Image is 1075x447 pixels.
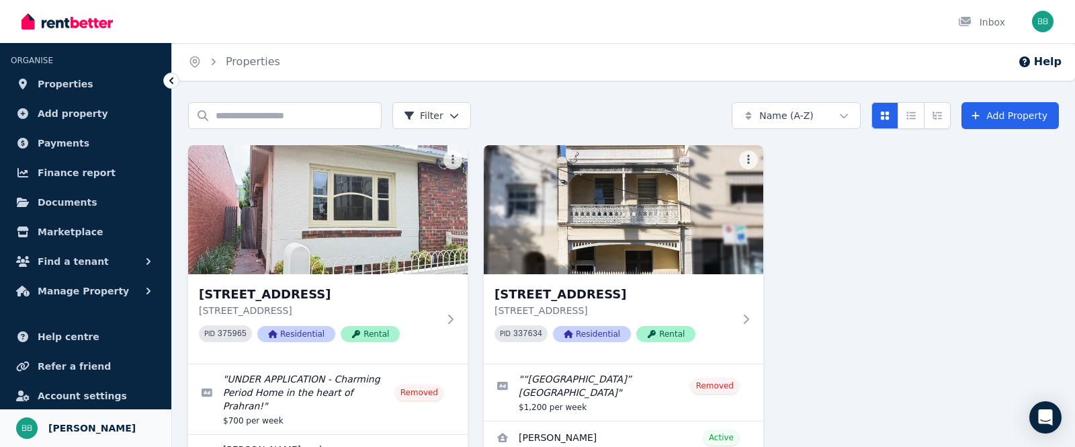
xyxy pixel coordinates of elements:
[38,358,111,374] span: Refer a friend
[38,224,103,240] span: Marketplace
[1029,401,1062,434] div: Open Intercom Messenger
[226,55,280,68] a: Properties
[11,218,161,245] a: Marketplace
[199,304,438,317] p: [STREET_ADDRESS]
[484,145,763,364] a: 294 Wellington Street, Collingwood[STREET_ADDRESS][STREET_ADDRESS]PID 337634ResidentialRental
[38,283,129,299] span: Manage Property
[924,102,951,129] button: Expanded list view
[11,353,161,380] a: Refer a friend
[961,102,1059,129] a: Add Property
[188,145,468,364] a: 20A Bendigo St, Prahran[STREET_ADDRESS][STREET_ADDRESS]PID 375965ResidentialRental
[11,159,161,186] a: Finance report
[204,330,215,337] small: PID
[484,364,763,421] a: Edit listing: “Lambeth House” Central Collingwood Terrace House
[392,102,471,129] button: Filter
[11,323,161,350] a: Help centre
[871,102,951,129] div: View options
[11,382,161,409] a: Account settings
[11,130,161,157] a: Payments
[484,145,763,274] img: 294 Wellington Street, Collingwood
[739,151,758,169] button: More options
[38,76,93,92] span: Properties
[11,189,161,216] a: Documents
[898,102,924,129] button: Compact list view
[494,304,734,317] p: [STREET_ADDRESS]
[11,56,53,65] span: ORGANISE
[1032,11,1053,32] img: Brendan Barbetti
[188,145,468,274] img: 20A Bendigo St, Prahran
[732,102,861,129] button: Name (A-Z)
[38,253,109,270] span: Find a tenant
[404,109,443,122] span: Filter
[500,330,511,337] small: PID
[38,135,89,151] span: Payments
[553,326,631,342] span: Residential
[871,102,898,129] button: Card view
[958,15,1005,29] div: Inbox
[38,106,108,122] span: Add property
[38,388,127,404] span: Account settings
[188,364,468,434] a: Edit listing: UNDER APPLICATION - Charming Period Home in the heart of Prahran!
[636,326,695,342] span: Rental
[218,329,247,339] code: 375965
[38,329,99,345] span: Help centre
[341,326,400,342] span: Rental
[38,165,116,181] span: Finance report
[16,417,38,439] img: Brendan Barbetti
[443,151,462,169] button: More options
[38,194,97,210] span: Documents
[172,43,296,81] nav: Breadcrumb
[11,278,161,304] button: Manage Property
[494,285,734,304] h3: [STREET_ADDRESS]
[1018,54,1062,70] button: Help
[257,326,335,342] span: Residential
[11,248,161,275] button: Find a tenant
[759,109,814,122] span: Name (A-Z)
[199,285,438,304] h3: [STREET_ADDRESS]
[513,329,542,339] code: 337634
[11,100,161,127] a: Add property
[11,71,161,97] a: Properties
[48,420,136,436] span: [PERSON_NAME]
[21,11,113,32] img: RentBetter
